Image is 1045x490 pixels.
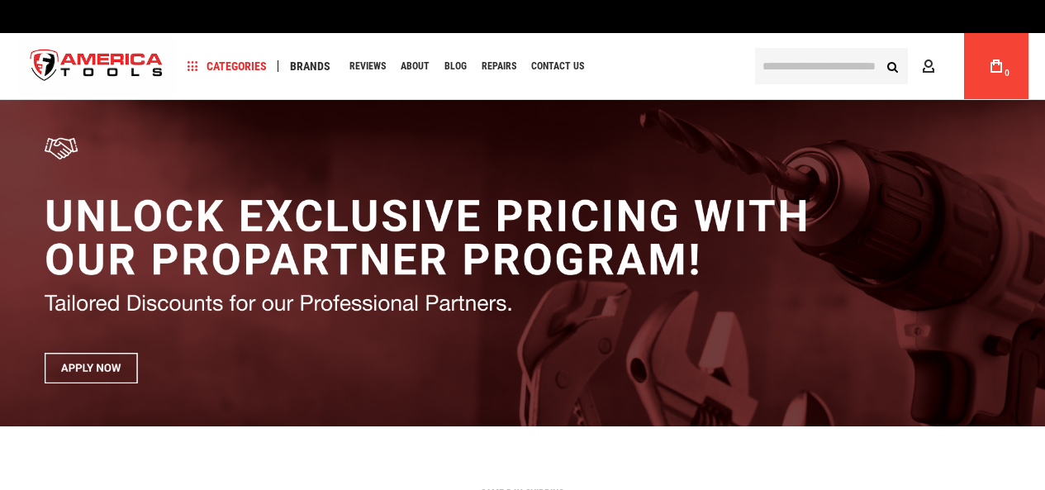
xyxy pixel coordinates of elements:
span: Categories [188,60,267,72]
a: 0 [981,33,1012,99]
span: Contact Us [531,61,584,71]
span: About [401,61,430,71]
a: About [393,55,437,78]
span: Blog [444,61,467,71]
a: Brands [283,55,338,78]
img: America Tools [17,36,177,98]
span: Brands [290,60,330,72]
a: Reviews [342,55,393,78]
a: store logo [17,36,177,98]
span: Repairs [482,61,516,71]
span: Reviews [349,61,386,71]
button: Search [876,50,908,82]
a: Repairs [474,55,524,78]
a: Categories [180,55,274,78]
a: Blog [437,55,474,78]
a: Contact Us [524,55,591,78]
span: 0 [1005,69,1009,78]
